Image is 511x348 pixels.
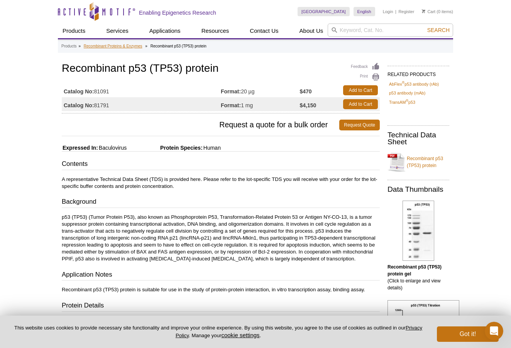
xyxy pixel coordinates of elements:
[343,99,378,109] a: Add to Cart
[387,66,449,79] h2: RELATED PRODUCTS
[300,88,312,95] strong: $470
[62,159,380,170] h3: Contents
[402,81,405,84] sup: ®
[354,7,375,16] a: English
[221,88,241,95] strong: Format:
[62,286,380,293] p: Recombinant p53 (TP53) protein is suitable for use in the study of protein-protein interaction, i...
[221,332,259,338] button: cookie settings
[245,24,283,38] a: Contact Us
[387,186,449,193] h2: Data Thumbnails
[62,120,339,130] span: Request a quote for a bulk order
[351,63,380,71] a: Feedback
[62,176,380,190] p: A representative Technical Data Sheet (TDS) is provided here. Please refer to the lot-specific TD...
[389,99,415,106] a: TransAM®p53
[221,102,241,109] strong: Format:
[62,270,380,281] h3: Application Notes
[422,7,453,16] li: (0 items)
[102,24,133,38] a: Services
[295,24,328,38] a: About Us
[145,24,185,38] a: Applications
[389,90,425,96] a: p53 antibody (mAb)
[427,27,450,33] span: Search
[387,264,449,291] p: (Click to enlarge and view details)
[351,73,380,81] a: Print
[422,9,425,13] img: Your Cart
[300,102,316,109] strong: $4,150
[339,120,380,130] a: Request Quote
[128,145,203,151] span: Protein Species:
[98,145,127,151] span: Baculovirus
[62,145,98,151] span: Expressed In:
[176,325,422,338] a: Privacy Policy
[387,264,442,277] b: Recombinant p53 (TP53) protein gel
[383,9,393,14] a: Login
[61,43,76,50] a: Products
[422,9,435,14] a: Cart
[387,132,449,145] h2: Technical Data Sheet
[203,145,221,151] span: Human
[395,7,396,16] li: |
[221,97,300,111] td: 1 mg
[403,201,434,261] img: Recombinant p53 (TP53) protein gel
[62,197,380,208] h3: Background
[343,85,378,95] a: Add to Cart
[145,44,147,48] li: »
[389,81,439,88] a: AbFlex®p53 antibody (rAb)
[437,326,499,342] button: Got it!
[406,99,408,103] sup: ®
[425,27,452,34] button: Search
[62,214,380,262] p: p53 (TP53) (Tumor Protein P53), also known as Phosphoprotein P53, Transformation-Related Protein ...
[387,150,449,174] a: Recombinant p53 (TP53) protein
[78,44,81,48] li: »
[485,322,503,340] iframe: Intercom live chat
[221,83,300,97] td: 20 µg
[62,97,221,111] td: 81791
[328,24,453,37] input: Keyword, Cat. No.
[139,9,216,16] h2: Enabling Epigenetics Research
[62,63,380,76] h1: Recombinant p53 (TP53) protein
[197,24,234,38] a: Resources
[151,44,206,48] li: Recombinant p53 (TP53) protein
[62,83,221,97] td: 81091
[84,43,142,50] a: Recombinant Proteins & Enzymes
[12,324,424,339] p: This website uses cookies to provide necessary site functionality and improve your online experie...
[398,9,414,14] a: Register
[64,102,94,109] strong: Catalog No:
[64,88,94,95] strong: Catalog No:
[298,7,350,16] a: [GEOGRAPHIC_DATA]
[58,24,90,38] a: Products
[62,301,380,312] h3: Protein Details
